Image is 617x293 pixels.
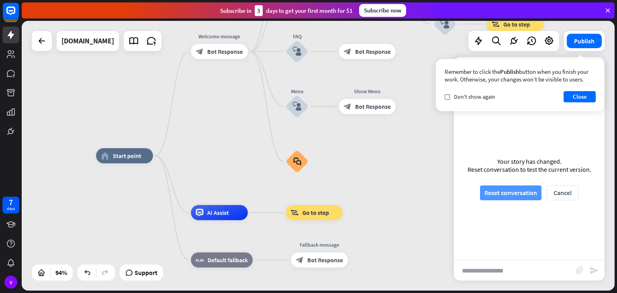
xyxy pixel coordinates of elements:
[564,91,596,102] button: Close
[293,157,301,166] i: block_faq
[101,152,109,160] i: home_2
[292,47,302,56] i: block_user_input
[296,256,304,264] i: block_bot_response
[292,102,302,111] i: block_user_input
[7,206,15,212] div: days
[220,5,353,16] div: Subscribe in days to get your first month for $1
[344,48,351,55] i: block_bot_response
[440,20,449,29] i: block_user_input
[2,197,19,214] a: 7 days
[196,256,204,264] i: block_fallback
[500,68,519,75] span: Publish
[307,256,343,264] span: Bot Response
[333,87,401,95] div: Show Menu
[344,103,351,110] i: block_bot_response
[468,165,591,173] div: Reset conversation to test the current version.
[274,87,320,95] div: Menu
[135,266,157,279] span: Support
[589,266,599,275] i: send
[207,209,229,216] span: AI Assist
[468,157,591,165] div: Your story has changed.
[208,256,248,264] span: Default fallback
[576,266,584,274] i: block_attachment
[445,68,596,83] div: Remember to click the button when you finish your work. Otherwise, your changes won’t be visible ...
[207,48,243,55] span: Bot Response
[454,93,495,100] span: Don't show again
[480,185,541,200] button: Reset conversation
[113,152,141,160] span: Start point
[274,33,320,40] div: FAQ
[9,199,13,206] div: 7
[547,185,579,200] button: Cancel
[4,276,17,289] div: V
[355,48,391,55] span: Bot Response
[503,20,530,28] span: Go to step
[61,31,114,51] div: lasyaaitech.com
[285,241,353,248] div: Fallback message
[355,103,391,110] span: Bot Response
[196,48,203,55] i: block_bot_response
[302,209,329,216] span: Go to step
[492,20,500,28] i: block_goto
[6,3,31,27] button: Open LiveChat chat widget
[290,209,298,216] i: block_goto
[359,4,406,17] div: Subscribe now
[567,34,602,48] button: Publish
[185,33,253,40] div: Welcome message
[53,266,69,279] div: 94%
[255,5,263,16] div: 3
